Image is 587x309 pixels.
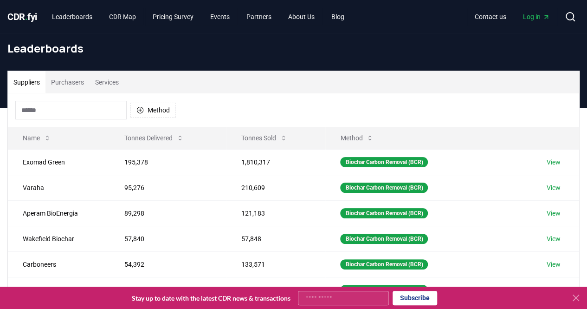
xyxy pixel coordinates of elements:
[8,149,110,175] td: Exomad Green
[547,234,561,243] a: View
[8,251,110,277] td: Carboneers
[25,11,28,22] span: .
[516,8,557,25] a: Log in
[117,129,191,147] button: Tonnes Delivered
[110,175,226,200] td: 95,276
[110,200,226,226] td: 89,298
[281,8,322,25] a: About Us
[8,226,110,251] td: Wakefield Biochar
[333,129,381,147] button: Method
[110,251,226,277] td: 54,392
[239,8,279,25] a: Partners
[547,260,561,269] a: View
[523,12,550,21] span: Log in
[15,129,58,147] button: Name
[110,149,226,175] td: 195,378
[547,158,561,167] a: View
[234,129,295,147] button: Tonnes Sold
[8,277,110,302] td: Pacific Biochar
[8,200,110,226] td: Aperam BioEnergia
[226,200,326,226] td: 121,183
[8,175,110,200] td: Varaha
[45,8,100,25] a: Leaderboards
[340,285,428,295] div: Biochar Carbon Removal (BCR)
[45,8,352,25] nav: Main
[7,41,580,56] h1: Leaderboards
[226,277,326,302] td: 52,625
[547,285,561,295] a: View
[226,251,326,277] td: 133,571
[340,259,428,270] div: Biochar Carbon Removal (BCR)
[130,103,176,118] button: Method
[226,226,326,251] td: 57,848
[7,11,37,22] span: CDR fyi
[340,183,428,193] div: Biochar Carbon Removal (BCR)
[102,8,143,25] a: CDR Map
[340,208,428,218] div: Biochar Carbon Removal (BCR)
[226,175,326,200] td: 210,609
[90,71,124,93] button: Services
[340,234,428,244] div: Biochar Carbon Removal (BCR)
[145,8,201,25] a: Pricing Survey
[226,149,326,175] td: 1,810,317
[7,10,37,23] a: CDR.fyi
[340,157,428,167] div: Biochar Carbon Removal (BCR)
[8,71,45,93] button: Suppliers
[110,226,226,251] td: 57,840
[467,8,514,25] a: Contact us
[110,277,226,302] td: 49,125
[547,209,561,218] a: View
[45,71,90,93] button: Purchasers
[547,183,561,192] a: View
[203,8,237,25] a: Events
[324,8,352,25] a: Blog
[467,8,557,25] nav: Main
